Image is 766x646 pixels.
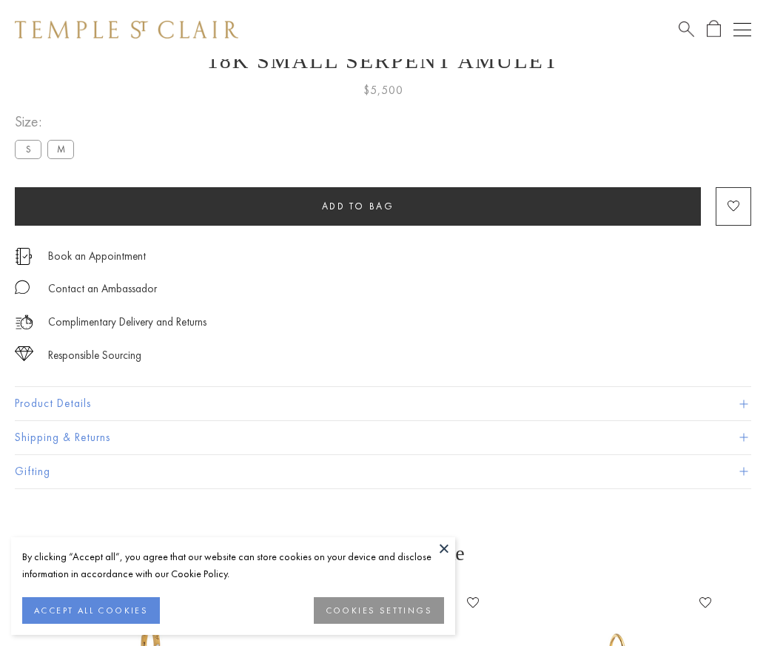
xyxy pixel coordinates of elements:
[314,597,444,624] button: COOKIES SETTINGS
[15,48,751,73] h1: 18K Small Serpent Amulet
[363,81,403,100] span: $5,500
[15,387,751,420] button: Product Details
[15,313,33,332] img: icon_delivery.svg
[22,597,160,624] button: ACCEPT ALL COOKIES
[15,280,30,295] img: MessageIcon-01_2.svg
[47,140,74,158] label: M
[679,20,694,38] a: Search
[733,21,751,38] button: Open navigation
[48,346,141,365] div: Responsible Sourcing
[48,280,157,298] div: Contact an Ambassador
[22,548,444,582] div: By clicking “Accept all”, you agree that our website can store cookies on your device and disclos...
[15,140,41,158] label: S
[322,200,394,212] span: Add to bag
[707,20,721,38] a: Open Shopping Bag
[15,421,751,454] button: Shipping & Returns
[15,110,80,134] span: Size:
[15,187,701,226] button: Add to bag
[15,455,751,488] button: Gifting
[48,313,206,332] p: Complimentary Delivery and Returns
[15,346,33,361] img: icon_sourcing.svg
[15,248,33,265] img: icon_appointment.svg
[48,248,146,264] a: Book an Appointment
[15,21,238,38] img: Temple St. Clair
